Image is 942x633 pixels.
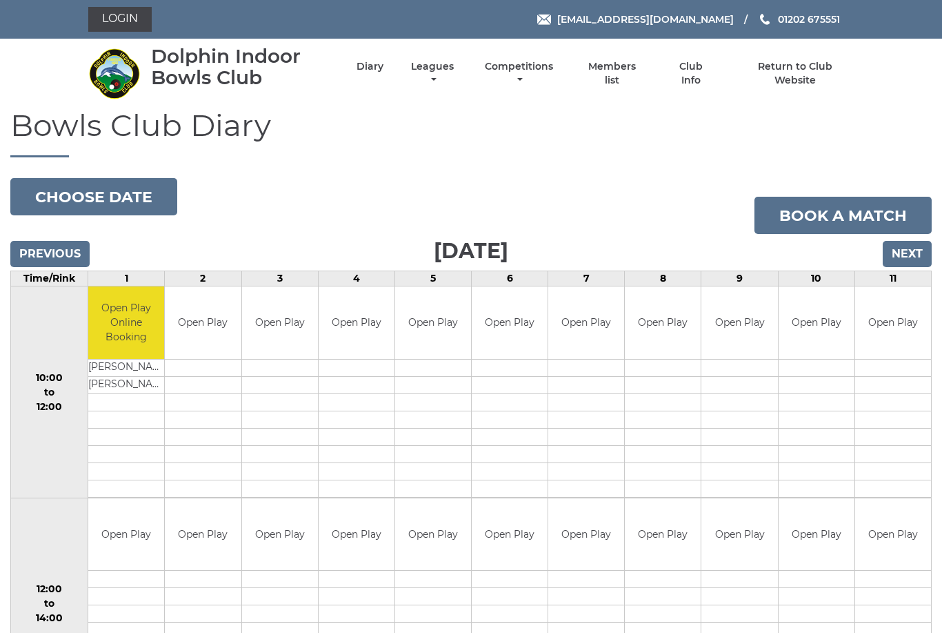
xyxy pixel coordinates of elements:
td: Open Play [242,286,318,359]
td: Open Play [855,286,931,359]
td: Open Play [395,286,471,359]
a: Email [EMAIL_ADDRESS][DOMAIN_NAME] [537,12,734,27]
input: Previous [10,241,90,267]
td: 10:00 to 12:00 [11,286,88,498]
h1: Bowls Club Diary [10,108,932,157]
a: Diary [357,60,383,73]
td: 4 [318,271,394,286]
td: Open Play [472,286,548,359]
button: Choose date [10,178,177,215]
td: Open Play [319,498,394,571]
a: Return to Club Website [737,60,854,87]
td: 5 [394,271,471,286]
input: Next [883,241,932,267]
a: Competitions [481,60,557,87]
td: Open Play [701,286,777,359]
img: Email [537,14,551,25]
td: 6 [472,271,548,286]
td: Open Play [779,286,854,359]
span: 01202 675551 [778,13,840,26]
a: Club Info [668,60,713,87]
td: Open Play Online Booking [88,286,164,359]
td: Time/Rink [11,271,88,286]
td: [PERSON_NAME] [88,359,164,376]
td: Open Play [625,498,701,571]
div: Dolphin Indoor Bowls Club [151,46,332,88]
td: Open Play [88,498,164,571]
td: Open Play [548,498,624,571]
td: 11 [854,271,931,286]
td: Open Play [701,498,777,571]
td: Open Play [395,498,471,571]
td: Open Play [165,498,241,571]
td: Open Play [779,498,854,571]
a: Members list [581,60,644,87]
td: Open Play [472,498,548,571]
img: Phone us [760,14,770,25]
td: Open Play [625,286,701,359]
img: Dolphin Indoor Bowls Club [88,48,140,99]
td: 10 [778,271,854,286]
a: Leagues [408,60,457,87]
a: Book a match [754,197,932,234]
td: 3 [241,271,318,286]
a: Phone us 01202 675551 [758,12,840,27]
td: Open Play [242,498,318,571]
td: Open Play [319,286,394,359]
td: 8 [625,271,701,286]
td: Open Play [548,286,624,359]
td: 7 [548,271,625,286]
td: 9 [701,271,778,286]
td: 2 [165,271,241,286]
a: Login [88,7,152,32]
span: [EMAIL_ADDRESS][DOMAIN_NAME] [557,13,734,26]
td: Open Play [855,498,931,571]
td: Open Play [165,286,241,359]
td: 1 [88,271,165,286]
td: [PERSON_NAME] [88,376,164,393]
